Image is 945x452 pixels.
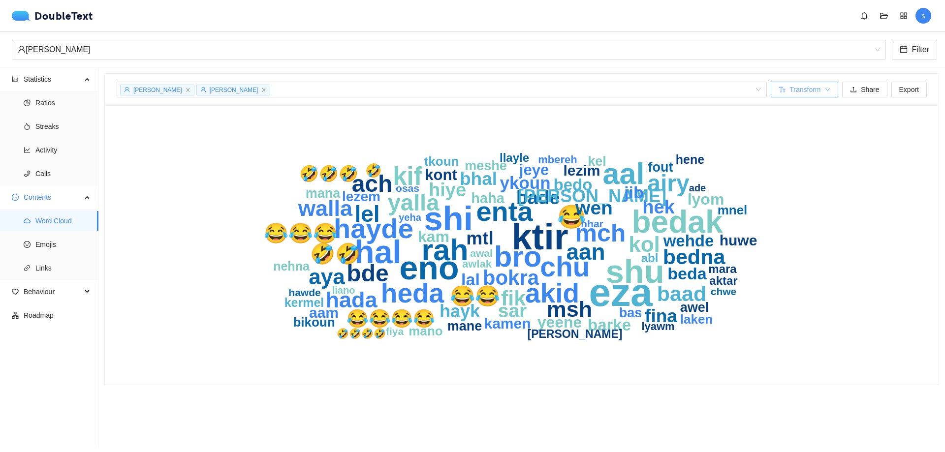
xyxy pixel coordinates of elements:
[35,117,91,136] span: Streaks
[424,200,473,238] text: shi
[877,12,891,20] span: folder-open
[688,190,724,208] text: lyom
[896,8,912,24] button: appstore
[12,11,93,21] a: logoDoubleText
[422,233,469,267] text: rah
[400,249,459,286] text: eno
[484,315,531,331] text: kamen
[641,251,659,265] text: abl
[24,305,91,325] span: Roadmap
[876,8,892,24] button: folder-open
[35,164,91,183] span: Calls
[284,296,324,309] text: kermel
[386,326,404,337] text: fiya
[605,253,664,290] text: shu
[440,301,480,321] text: hayk
[365,162,382,179] text: 🤣
[676,152,704,166] text: hene
[680,312,713,327] text: laken
[575,197,613,218] text: wen
[680,300,709,315] text: awel
[538,153,577,166] text: mbereh
[325,287,378,312] text: hada
[896,12,911,20] span: appstore
[35,140,91,160] span: Activity
[540,251,590,282] text: chu
[657,282,706,305] text: baad
[470,247,493,259] text: awal
[35,211,91,231] span: Word Cloud
[663,232,714,250] text: wehde
[554,176,593,194] text: bedo
[566,239,605,265] text: aan
[708,262,737,275] text: mara
[842,82,887,97] button: uploadShare
[588,154,606,169] text: kel
[647,170,690,196] text: airy
[12,11,93,21] div: DoubleText
[298,196,353,221] text: walla
[381,278,444,308] text: heda
[850,86,857,94] span: upload
[273,259,310,273] text: nehna
[332,285,355,296] text: liano
[346,260,388,286] text: bde
[310,242,361,266] text: 🤣🤣
[293,315,335,330] text: bikoun
[24,217,31,224] span: cloud
[645,306,677,326] text: fina
[35,235,91,254] span: Emojis
[18,40,880,59] span: Rony Habchi
[857,12,872,20] span: bell
[396,182,419,194] text: osas
[124,87,130,92] span: user
[299,164,358,183] text: 🤣🤣🤣
[409,324,442,338] text: mano
[581,218,603,229] text: nhar
[352,171,393,197] text: ach
[264,221,338,245] text: 😂😂😂
[588,316,631,334] text: barke
[557,203,586,231] text: 😂
[354,234,401,270] text: hal
[912,43,929,56] span: Filter
[418,228,449,245] text: kam
[35,258,91,278] span: Links
[663,245,726,269] text: bedna
[12,194,19,201] span: message
[891,82,927,97] button: Export
[210,87,258,93] span: [PERSON_NAME]
[18,40,871,59] div: [PERSON_NAME]
[12,76,19,83] span: bar-chart
[388,189,440,215] text: yalla
[24,170,31,177] span: phone
[483,266,539,289] text: bokra
[624,183,644,202] text: jib
[575,219,626,247] text: mch
[393,162,423,190] text: kif
[563,162,600,179] text: lezim
[856,8,872,24] button: bell
[518,186,666,206] text: [PERSON_NAME]
[24,265,31,271] span: link
[12,11,34,21] img: logo
[133,87,182,93] span: [PERSON_NAME]
[689,182,706,193] text: ade
[461,270,480,289] text: lal
[537,313,582,331] text: yeene
[306,186,341,201] text: mana
[24,147,31,153] span: line-chart
[18,45,26,53] span: user
[309,304,339,321] text: aam
[24,187,82,207] span: Contents
[519,161,549,179] text: jeye
[825,87,831,93] span: down
[471,190,505,206] text: haha
[424,154,459,169] text: tkoun
[511,216,568,257] text: ktir
[629,232,660,256] text: kol
[346,308,435,329] text: 😂😂😂😂
[589,271,653,314] text: eza
[24,282,82,301] span: Behaviour
[334,213,413,244] text: hayde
